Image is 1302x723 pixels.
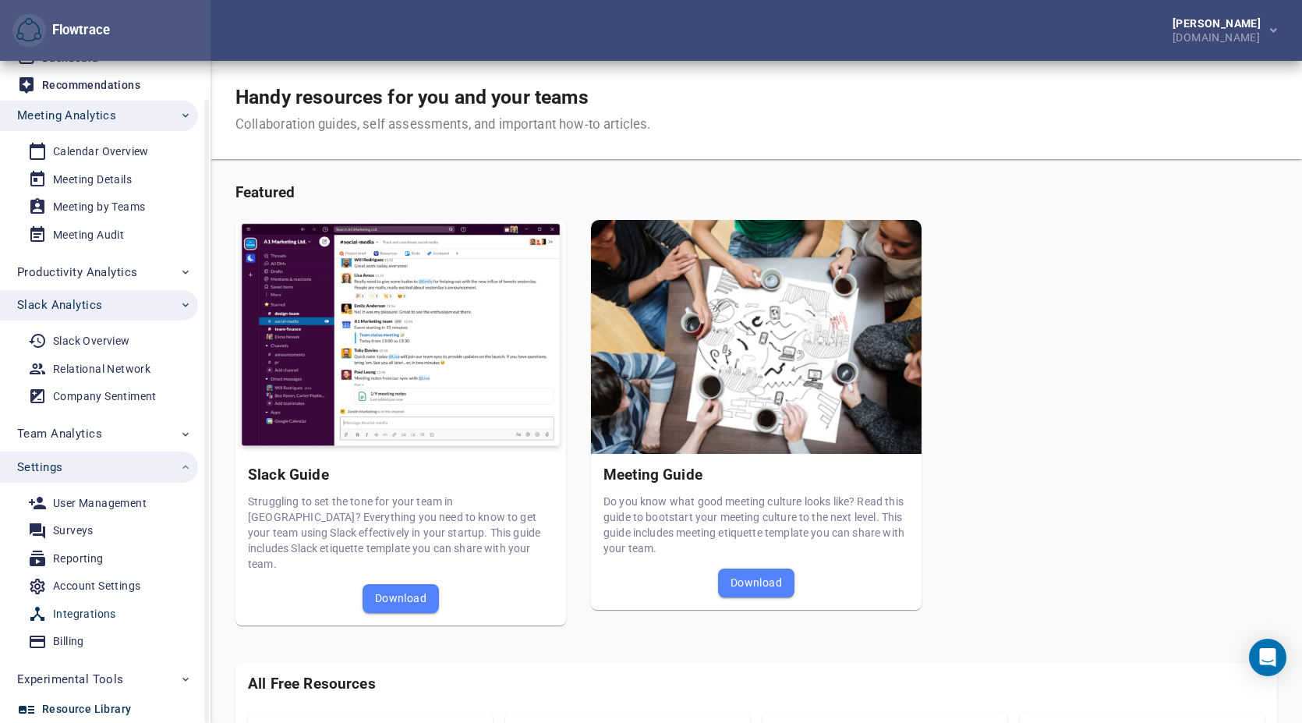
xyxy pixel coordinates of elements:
[53,360,150,379] div: Relational Network
[53,142,149,161] div: Calendar Overview
[17,457,62,477] span: Settings
[17,105,116,126] span: Meeting Analytics
[46,21,110,40] div: Flowtrace
[53,632,84,651] div: Billing
[235,86,650,109] h1: Handy resources for you and your teams
[17,669,124,689] span: Experimental Tools
[731,573,782,592] span: Download
[591,220,922,454] img: ...
[53,225,124,245] div: Meeting Audit
[16,18,41,43] img: Flowtrace
[53,549,104,569] div: Reporting
[53,604,116,624] div: Integrations
[53,521,94,540] div: Surveys
[1249,639,1286,676] div: Open Intercom Messenger
[53,387,157,406] div: Company Sentiment
[53,331,130,351] div: Slack Overview
[42,700,131,719] div: Resource Library
[235,220,566,454] img: ...
[248,675,1265,693] h5: All Free Resources
[53,197,145,217] div: Meeting by Teams
[17,295,102,315] span: Slack Analytics
[53,170,132,190] div: Meeting Details
[42,76,140,95] div: Recommendations
[603,494,909,556] p: Do you know what good meeting culture looks like? Read this guide to bootstart your meeting cultu...
[603,466,909,484] h5: Meeting Guide
[248,466,554,484] h5: Slack Guide
[17,262,137,282] span: Productivity Analytics
[1173,29,1267,43] div: [DOMAIN_NAME]
[1148,13,1290,48] button: [PERSON_NAME][DOMAIN_NAME]
[718,569,794,597] button: Download
[17,424,102,444] span: Team Analytics
[1173,18,1267,29] div: [PERSON_NAME]
[375,589,426,608] span: Download
[235,115,650,134] div: Collaboration guides, self assessments, and important how-to articles.
[53,576,140,596] div: Account Settings
[363,584,439,612] button: Download
[53,494,147,513] div: User Management
[235,184,1277,202] h5: Featured
[12,14,110,48] div: Flowtrace
[248,494,554,572] p: Struggling to set the tone for your team in [GEOGRAPHIC_DATA]? Everything you need to know to get...
[12,14,46,48] button: Flowtrace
